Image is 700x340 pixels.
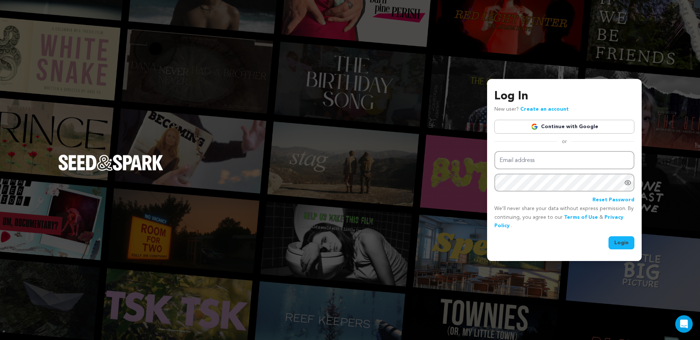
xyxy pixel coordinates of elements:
div: Open Intercom Messenger [675,315,693,333]
a: Reset Password [592,196,634,205]
a: Create an account [520,107,569,112]
span: or [557,138,571,145]
input: Email address [494,151,634,170]
p: New user? [494,105,569,114]
h3: Log In [494,88,634,105]
p: We’ll never share your data without express permission. By continuing, you agree to our & . [494,205,634,230]
img: Google logo [531,123,538,130]
a: Show password as plain text. Warning: this will display your password on the screen. [624,179,631,186]
button: Login [608,236,634,249]
img: Seed&Spark Logo [58,155,163,171]
a: Seed&Spark Homepage [58,155,163,185]
a: Continue with Google [494,120,634,134]
a: Terms of Use [564,215,598,220]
